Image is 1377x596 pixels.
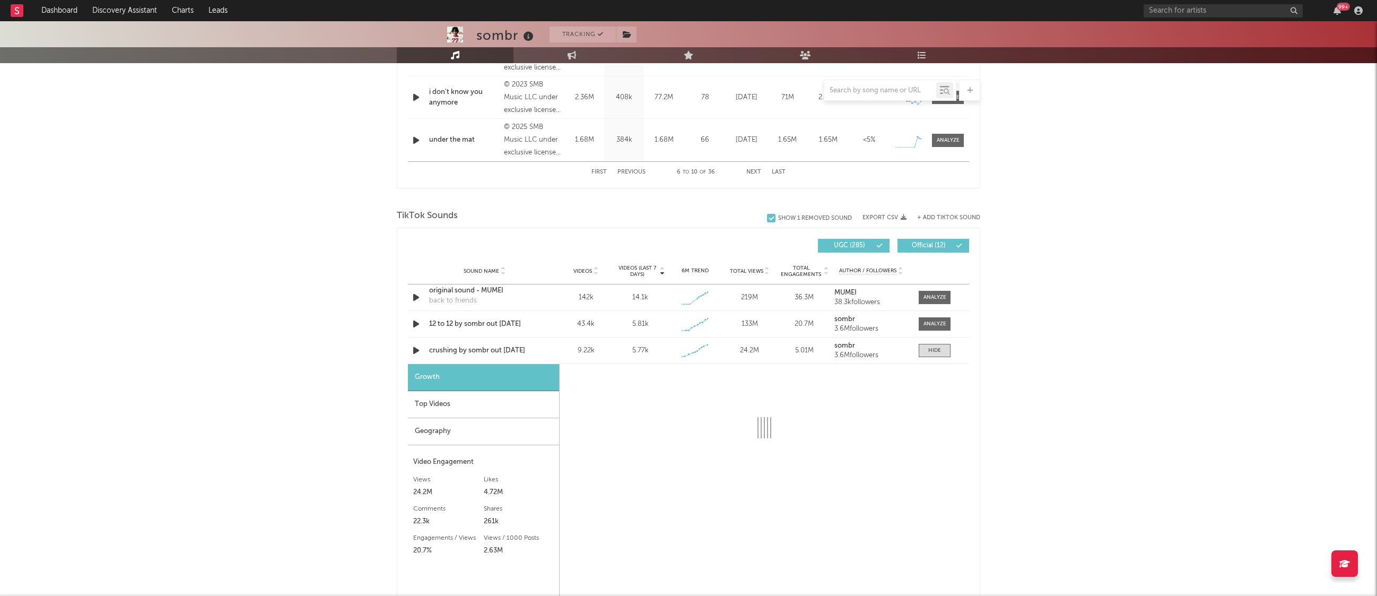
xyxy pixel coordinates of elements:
[484,515,554,528] div: 261k
[647,135,681,145] div: 1.68M
[464,268,499,274] span: Sound Name
[632,345,649,356] div: 5.77k
[904,243,953,249] span: Official ( 12 )
[834,316,855,323] strong: sombr
[413,473,484,486] div: Views
[413,503,484,515] div: Comments
[780,345,829,356] div: 5.01M
[632,319,649,330] div: 5.81k
[484,503,554,515] div: Shares
[408,418,559,445] div: Geography
[397,210,458,222] span: TikTok Sounds
[725,319,774,330] div: 133M
[429,319,540,330] a: 12 to 12 by sombr out [DATE]
[772,169,786,175] button: Last
[834,342,908,350] a: sombr
[839,267,896,274] span: Author / Followers
[408,391,559,418] div: Top Videos
[834,299,908,306] div: 38.3k followers
[825,243,874,249] span: UGC ( 285 )
[834,289,908,297] a: MUMEI
[907,215,980,221] button: + Add TikTok Sound
[561,345,611,356] div: 9.22k
[413,456,554,469] div: Video Engagement
[504,121,562,159] div: © 2025 SMB Music LLC under exclusive license to Warner Records Inc.
[670,267,720,275] div: 6M Trend
[780,292,829,303] div: 36.3M
[834,316,908,323] a: sombr
[413,532,484,545] div: Engagements / Views
[1334,6,1341,15] button: 99+
[632,292,648,303] div: 14.1k
[561,292,611,303] div: 142k
[851,135,887,145] div: <5%
[476,27,536,44] div: sombr
[686,135,724,145] div: 66
[780,319,829,330] div: 20.7M
[484,545,554,557] div: 2.63M
[573,268,592,274] span: Videos
[607,135,641,145] div: 384k
[550,27,616,42] button: Tracking
[591,169,607,175] button: First
[730,268,763,274] span: Total Views
[567,135,602,145] div: 1.68M
[818,239,890,253] button: UGC(285)
[729,135,764,145] div: [DATE]
[561,319,611,330] div: 43.4k
[725,292,774,303] div: 219M
[616,265,659,278] span: Videos (last 7 days)
[413,486,484,499] div: 24.2M
[725,345,774,356] div: 24.2M
[897,239,969,253] button: Official(12)
[700,170,706,175] span: of
[617,169,646,175] button: Previous
[504,79,562,117] div: © 2023 SMB Music LLC under exclusive license to Warner Records Inc.
[746,169,761,175] button: Next
[484,532,554,545] div: Views / 1000 Posts
[770,135,805,145] div: 1.65M
[834,325,908,333] div: 3.6M followers
[429,345,540,356] a: crushing by sombr out [DATE]
[810,135,846,145] div: 1.65M
[1337,3,1350,11] div: 99 +
[917,215,980,221] button: + Add TikTok Sound
[1144,4,1303,18] input: Search for artists
[667,166,725,179] div: 6 10 36
[413,545,484,557] div: 20.7%
[429,286,540,296] a: original sound - MUMEI
[429,135,499,145] a: under the mat
[429,296,477,306] div: back to friends
[778,215,852,222] div: Show 1 Removed Sound
[834,342,855,349] strong: sombr
[780,265,823,278] span: Total Engagements
[408,364,559,391] div: Growth
[834,352,908,359] div: 3.6M followers
[484,486,554,499] div: 4.72M
[862,214,907,221] button: Export CSV
[834,289,857,296] strong: MUMEI
[824,87,936,95] input: Search by song name or URL
[683,170,689,175] span: to
[413,515,484,528] div: 22.3k
[484,473,554,486] div: Likes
